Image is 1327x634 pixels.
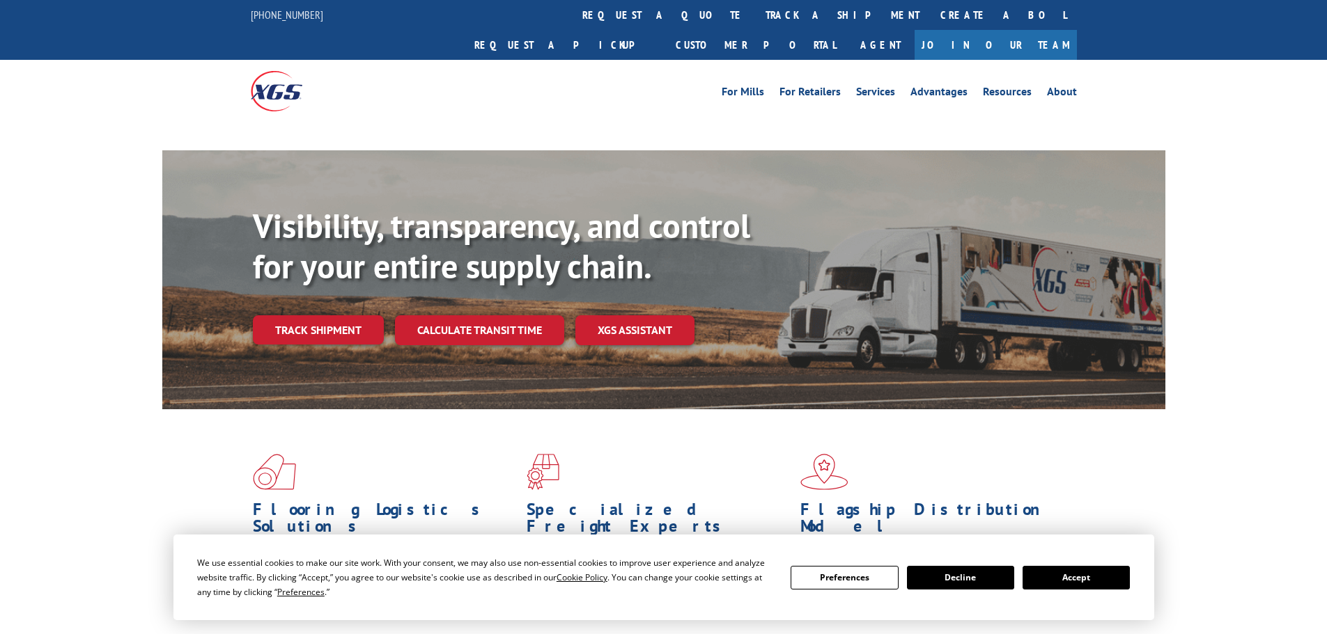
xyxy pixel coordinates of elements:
[575,315,694,345] a: XGS ASSISTANT
[1047,86,1077,102] a: About
[983,86,1032,102] a: Resources
[527,501,790,541] h1: Specialized Freight Experts
[253,204,750,287] b: Visibility, transparency, and control for your entire supply chain.
[557,571,607,583] span: Cookie Policy
[915,30,1077,60] a: Join Our Team
[464,30,665,60] a: Request a pickup
[277,586,325,598] span: Preferences
[791,566,898,589] button: Preferences
[800,454,848,490] img: xgs-icon-flagship-distribution-model-red
[856,86,895,102] a: Services
[251,8,323,22] a: [PHONE_NUMBER]
[253,501,516,541] h1: Flooring Logistics Solutions
[779,86,841,102] a: For Retailers
[910,86,968,102] a: Advantages
[722,86,764,102] a: For Mills
[907,566,1014,589] button: Decline
[1023,566,1130,589] button: Accept
[527,454,559,490] img: xgs-icon-focused-on-flooring-red
[197,555,774,599] div: We use essential cookies to make our site work. With your consent, we may also use non-essential ...
[173,534,1154,620] div: Cookie Consent Prompt
[253,315,384,344] a: Track shipment
[395,315,564,345] a: Calculate transit time
[665,30,846,60] a: Customer Portal
[253,454,296,490] img: xgs-icon-total-supply-chain-intelligence-red
[846,30,915,60] a: Agent
[800,501,1064,541] h1: Flagship Distribution Model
